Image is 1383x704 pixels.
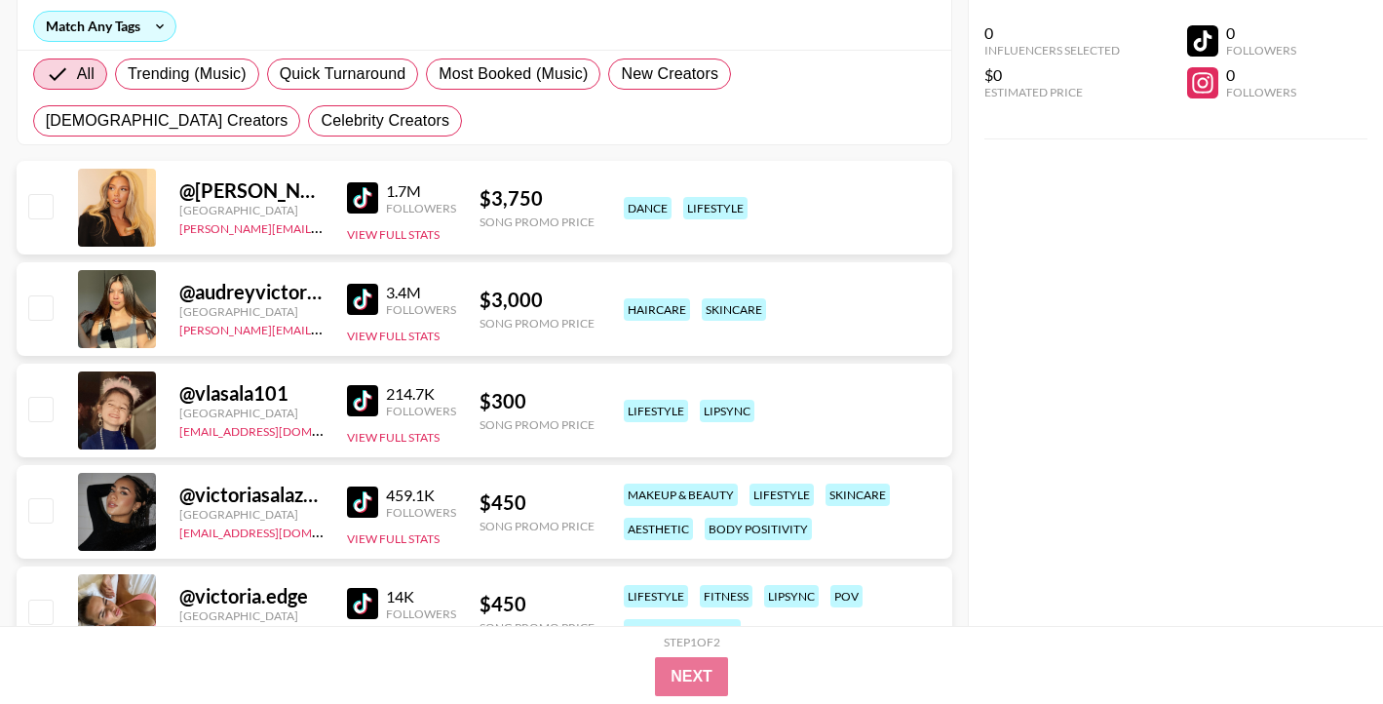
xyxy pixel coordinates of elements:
[984,23,1120,43] div: 0
[480,215,595,229] div: Song Promo Price
[179,420,375,439] a: [EMAIL_ADDRESS][DOMAIN_NAME]
[386,201,456,215] div: Followers
[480,389,595,413] div: $ 300
[480,490,595,515] div: $ 450
[179,178,324,203] div: @ [PERSON_NAME].[PERSON_NAME]
[621,62,718,86] span: New Creators
[624,484,738,506] div: makeup & beauty
[700,585,752,607] div: fitness
[386,404,456,418] div: Followers
[179,304,324,319] div: [GEOGRAPHIC_DATA]
[347,329,440,343] button: View Full Stats
[702,298,766,321] div: skincare
[764,585,819,607] div: lipsync
[624,585,688,607] div: lifestyle
[386,384,456,404] div: 214.7K
[826,484,890,506] div: skincare
[984,43,1120,58] div: Influencers Selected
[34,12,175,41] div: Match Any Tags
[1226,43,1296,58] div: Followers
[386,587,456,606] div: 14K
[1286,606,1360,681] iframe: Drift Widget Chat Controller
[77,62,95,86] span: All
[280,62,406,86] span: Quick Turnaround
[1226,85,1296,99] div: Followers
[128,62,247,86] span: Trending (Music)
[624,619,741,642] div: health / wellness
[386,302,456,317] div: Followers
[347,182,378,214] img: TikTok
[386,505,456,520] div: Followers
[179,608,324,623] div: [GEOGRAPHIC_DATA]
[179,217,560,236] a: [PERSON_NAME][EMAIL_ADDRESS][PERSON_NAME][DOMAIN_NAME]
[321,109,449,133] span: Celebrity Creators
[664,635,720,649] div: Step 1 of 2
[179,319,468,337] a: [PERSON_NAME][EMAIL_ADDRESS][DOMAIN_NAME]
[179,280,324,304] div: @ audreyvictoria_
[624,518,693,540] div: aesthetic
[480,592,595,616] div: $ 450
[624,400,688,422] div: lifestyle
[624,298,690,321] div: haircare
[46,109,288,133] span: [DEMOGRAPHIC_DATA] Creators
[386,606,456,621] div: Followers
[480,519,595,533] div: Song Promo Price
[347,588,378,619] img: TikTok
[386,283,456,302] div: 3.4M
[1226,23,1296,43] div: 0
[179,203,324,217] div: [GEOGRAPHIC_DATA]
[179,522,375,540] a: [EMAIL_ADDRESS][DOMAIN_NAME]
[830,585,863,607] div: pov
[347,284,378,315] img: TikTok
[386,181,456,201] div: 1.7M
[683,197,748,219] div: lifestyle
[347,430,440,445] button: View Full Stats
[749,484,814,506] div: lifestyle
[347,227,440,242] button: View Full Stats
[179,381,324,406] div: @ vlasala101
[179,483,324,507] div: @ victoriasalazarf
[480,316,595,331] div: Song Promo Price
[984,65,1120,85] div: $0
[1226,65,1296,85] div: 0
[347,385,378,416] img: TikTok
[386,486,456,505] div: 459.1K
[179,507,324,522] div: [GEOGRAPHIC_DATA]
[480,417,595,432] div: Song Promo Price
[179,406,324,420] div: [GEOGRAPHIC_DATA]
[347,531,440,546] button: View Full Stats
[480,186,595,211] div: $ 3,750
[439,62,588,86] span: Most Booked (Music)
[480,288,595,312] div: $ 3,000
[984,85,1120,99] div: Estimated Price
[347,487,378,518] img: TikTok
[179,584,324,608] div: @ victoria.edge
[624,197,672,219] div: dance
[700,400,754,422] div: lipsync
[705,518,812,540] div: body positivity
[655,657,728,696] button: Next
[480,620,595,635] div: Song Promo Price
